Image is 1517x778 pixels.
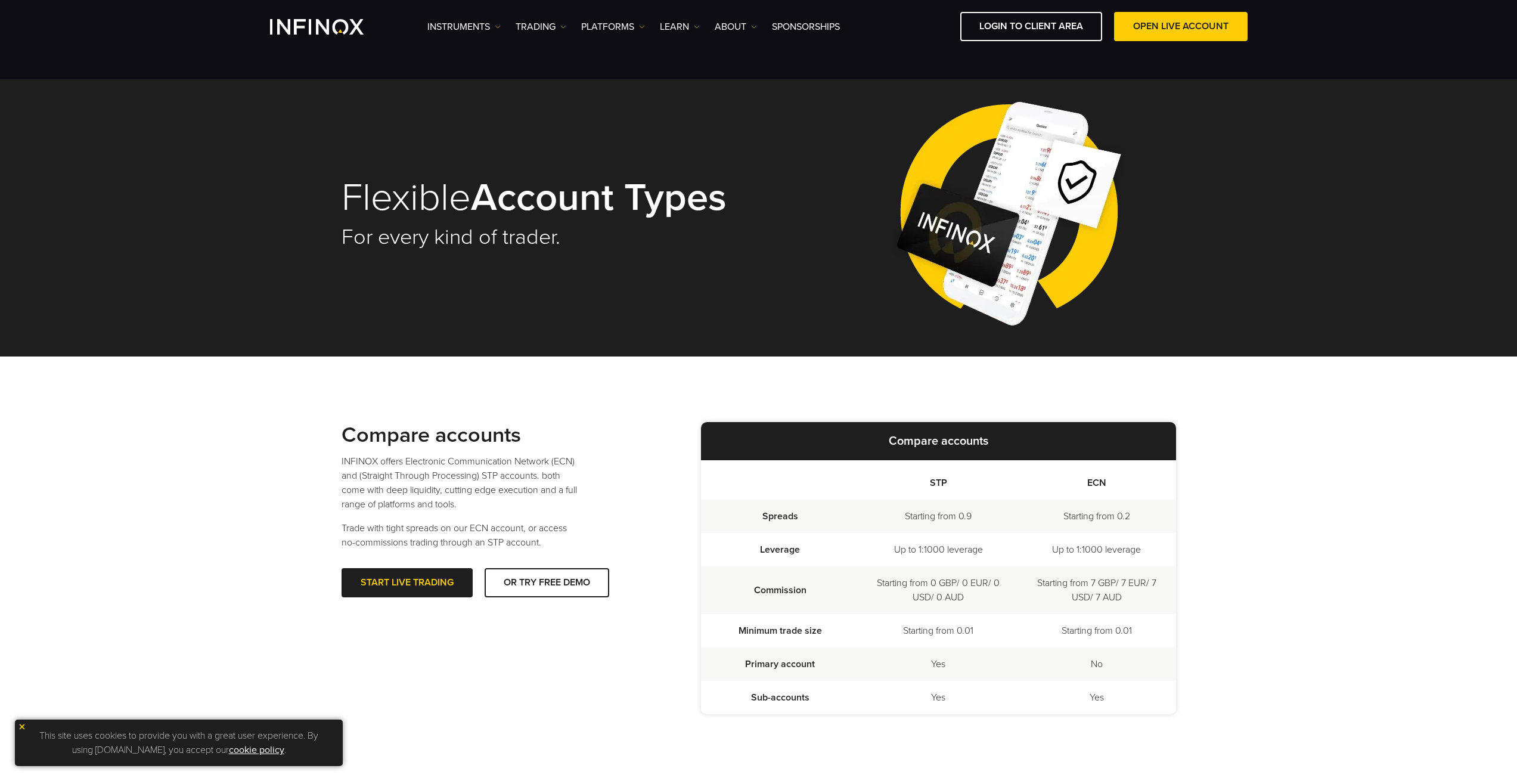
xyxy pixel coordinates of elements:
a: LOGIN TO CLIENT AREA [960,12,1102,41]
td: Starting from 0.9 [859,500,1017,533]
a: Learn [660,20,700,34]
td: Yes [1017,681,1176,714]
a: START LIVE TRADING [342,568,473,597]
img: yellow close icon [18,723,26,731]
strong: Compare accounts [889,434,988,448]
a: ABOUT [715,20,757,34]
a: OPEN LIVE ACCOUNT [1114,12,1248,41]
a: INFINOX Logo [270,19,392,35]
p: Trade with tight spreads on our ECN account, or access no-commissions trading through an STP acco... [342,521,580,550]
h2: For every kind of trader. [342,224,742,250]
strong: Account Types [471,174,727,221]
a: cookie policy [229,744,284,756]
a: TRADING [516,20,566,34]
td: Yes [859,681,1017,714]
p: This site uses cookies to provide you with a great user experience. By using [DOMAIN_NAME], you a... [21,726,337,760]
td: No [1017,647,1176,681]
td: Starting from 0.01 [1017,614,1176,647]
td: Leverage [701,533,860,566]
td: Minimum trade size [701,614,860,647]
td: Starting from 0.01 [859,614,1017,647]
a: SPONSORSHIPS [772,20,840,34]
td: Starting from 0 GBP/ 0 EUR/ 0 USD/ 0 AUD [859,566,1017,614]
strong: Compare accounts [342,422,521,448]
h1: Flexible [342,178,742,218]
td: Sub-accounts [701,681,860,714]
td: Starting from 7 GBP/ 7 EUR/ 7 USD/ 7 AUD [1017,566,1176,614]
a: Instruments [427,20,501,34]
td: Commission [701,566,860,614]
td: Starting from 0.2 [1017,500,1176,533]
td: Yes [859,647,1017,681]
th: ECN [1017,460,1176,500]
td: Up to 1:1000 leverage [1017,533,1176,566]
td: Spreads [701,500,860,533]
p: INFINOX offers Electronic Communication Network (ECN) and (Straight Through Processing) STP accou... [342,454,580,512]
td: Up to 1:1000 leverage [859,533,1017,566]
a: OR TRY FREE DEMO [485,568,609,597]
td: Primary account [701,647,860,681]
a: PLATFORMS [581,20,645,34]
th: STP [859,460,1017,500]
